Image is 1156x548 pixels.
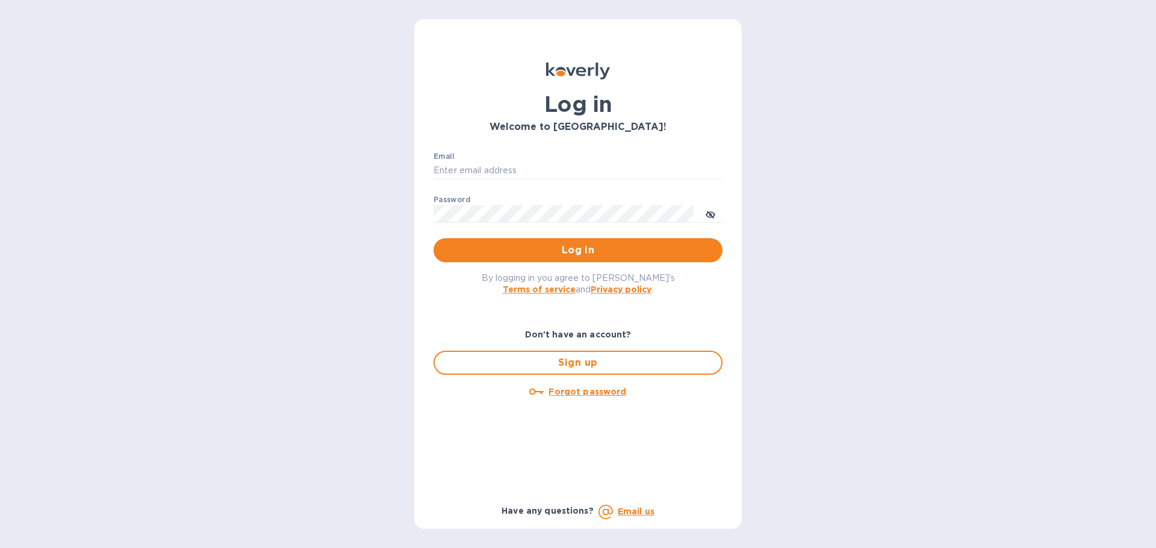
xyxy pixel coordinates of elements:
[433,351,722,375] button: Sign up
[525,330,632,339] b: Don't have an account?
[591,285,651,294] a: Privacy policy
[502,506,594,516] b: Have any questions?
[503,285,576,294] a: Terms of service
[698,202,722,226] button: toggle password visibility
[548,387,626,396] u: Forgot password
[546,63,610,79] img: Koverly
[433,153,455,160] label: Email
[433,122,722,133] h3: Welcome to [GEOGRAPHIC_DATA]!
[433,196,470,203] label: Password
[482,273,675,294] span: By logging in you agree to [PERSON_NAME]'s and .
[443,243,713,257] span: Log in
[433,238,722,262] button: Log in
[433,162,722,180] input: Enter email address
[444,356,712,370] span: Sign up
[618,506,654,516] a: Email us
[433,91,722,117] h1: Log in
